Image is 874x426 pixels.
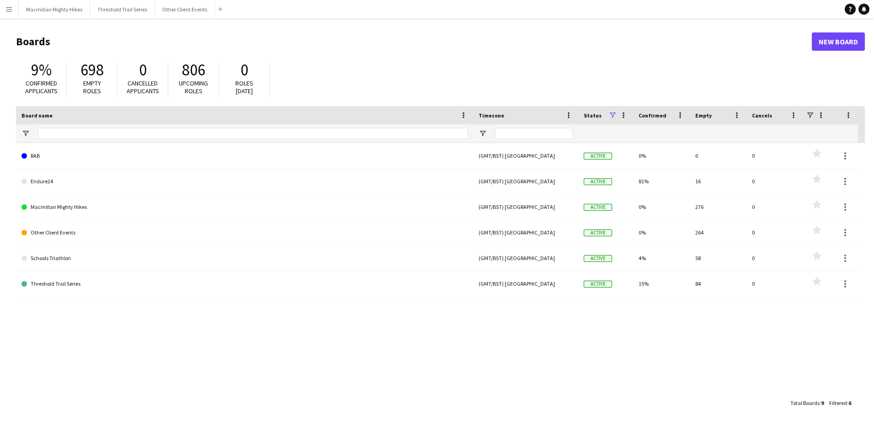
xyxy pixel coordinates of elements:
[690,220,746,245] div: 264
[690,194,746,219] div: 276
[155,0,215,18] button: Other Client Events
[21,129,30,138] button: Open Filter Menu
[31,60,52,80] span: 9%
[179,79,208,95] span: Upcoming roles
[746,220,803,245] div: 0
[584,255,612,262] span: Active
[235,79,253,95] span: Roles [DATE]
[182,60,205,80] span: 806
[16,35,812,48] h1: Boards
[584,204,612,211] span: Active
[473,143,578,168] div: (GMT/BST) [GEOGRAPHIC_DATA]
[21,220,468,245] a: Other Client Events
[690,143,746,168] div: 0
[690,169,746,194] div: 16
[812,32,865,51] a: New Board
[21,271,468,297] a: Threshold Trail Series
[746,194,803,219] div: 0
[139,60,147,80] span: 0
[633,220,690,245] div: 0%
[90,0,155,18] button: Threshold Trail Series
[584,229,612,236] span: Active
[829,399,847,406] span: Filtered
[240,60,248,80] span: 0
[633,271,690,296] div: 15%
[127,79,159,95] span: Cancelled applicants
[473,220,578,245] div: (GMT/BST) [GEOGRAPHIC_DATA]
[821,399,824,406] span: 9
[584,178,612,185] span: Active
[19,0,90,18] button: Macmillan Mighty Hikes
[790,394,824,412] div: :
[479,129,487,138] button: Open Filter Menu
[21,194,468,220] a: Macmillan Mighty Hikes
[633,169,690,194] div: 81%
[690,271,746,296] div: 84
[848,399,851,406] span: 6
[746,143,803,168] div: 0
[479,112,504,119] span: Timezone
[790,399,820,406] span: Total Boards
[829,394,851,412] div: :
[695,112,712,119] span: Empty
[746,271,803,296] div: 0
[690,245,746,271] div: 58
[746,245,803,271] div: 0
[752,112,772,119] span: Cancels
[633,194,690,219] div: 0%
[473,271,578,296] div: (GMT/BST) [GEOGRAPHIC_DATA]
[639,112,666,119] span: Confirmed
[473,169,578,194] div: (GMT/BST) [GEOGRAPHIC_DATA]
[25,79,58,95] span: Confirmed applicants
[584,112,602,119] span: Status
[21,169,468,194] a: Endure24
[80,60,104,80] span: 698
[21,245,468,271] a: Schools Triathlon
[584,281,612,288] span: Active
[495,128,573,139] input: Timezone Filter Input
[21,112,53,119] span: Board name
[21,143,468,169] a: RAB
[38,128,468,139] input: Board name Filter Input
[633,143,690,168] div: 0%
[83,79,101,95] span: Empty roles
[473,245,578,271] div: (GMT/BST) [GEOGRAPHIC_DATA]
[584,153,612,160] span: Active
[633,245,690,271] div: 4%
[746,169,803,194] div: 0
[473,194,578,219] div: (GMT/BST) [GEOGRAPHIC_DATA]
